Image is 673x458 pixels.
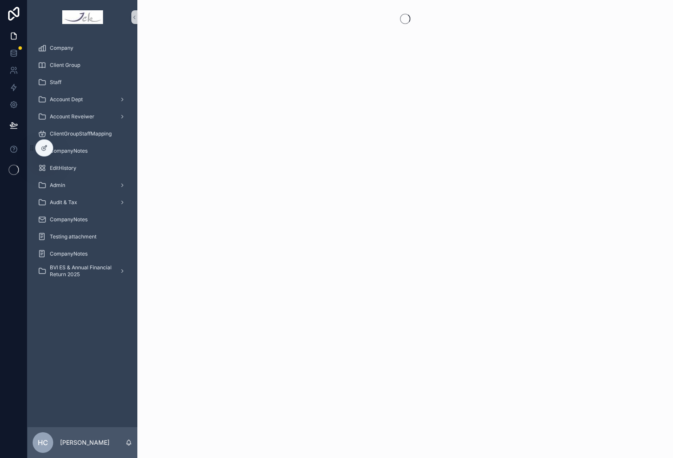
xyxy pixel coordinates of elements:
[33,57,132,73] a: Client Group
[50,182,65,189] span: Admin
[33,246,132,262] a: CompanyNotes
[50,96,83,103] span: Account Dept
[33,178,132,193] a: Admin
[50,148,88,154] span: CompanyNotes
[50,113,94,120] span: Account Reveiwer
[50,130,112,137] span: ClientGroupStaffMapping
[50,216,88,223] span: CompanyNotes
[33,109,132,124] a: Account Reveiwer
[33,75,132,90] a: Staff
[50,233,97,240] span: Testing attachment
[33,143,132,159] a: CompanyNotes
[50,199,77,206] span: Audit & Tax
[50,79,61,86] span: Staff
[50,264,112,278] span: BVI ES & Annual Financial Return 2025
[50,250,88,257] span: CompanyNotes
[50,62,80,69] span: Client Group
[33,263,132,279] a: BVI ES & Annual Financial Return 2025
[27,34,137,290] div: scrollable content
[60,438,109,447] p: [PERSON_NAME]
[33,212,132,227] a: CompanyNotes
[33,92,132,107] a: Account Dept
[38,437,48,448] span: HC
[33,195,132,210] a: Audit & Tax
[33,229,132,244] a: Testing attachment
[33,126,132,142] a: ClientGroupStaffMapping
[33,160,132,176] a: EditHistory
[62,10,103,24] img: App logo
[50,45,73,51] span: Company
[50,165,76,172] span: EditHistory
[33,40,132,56] a: Company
